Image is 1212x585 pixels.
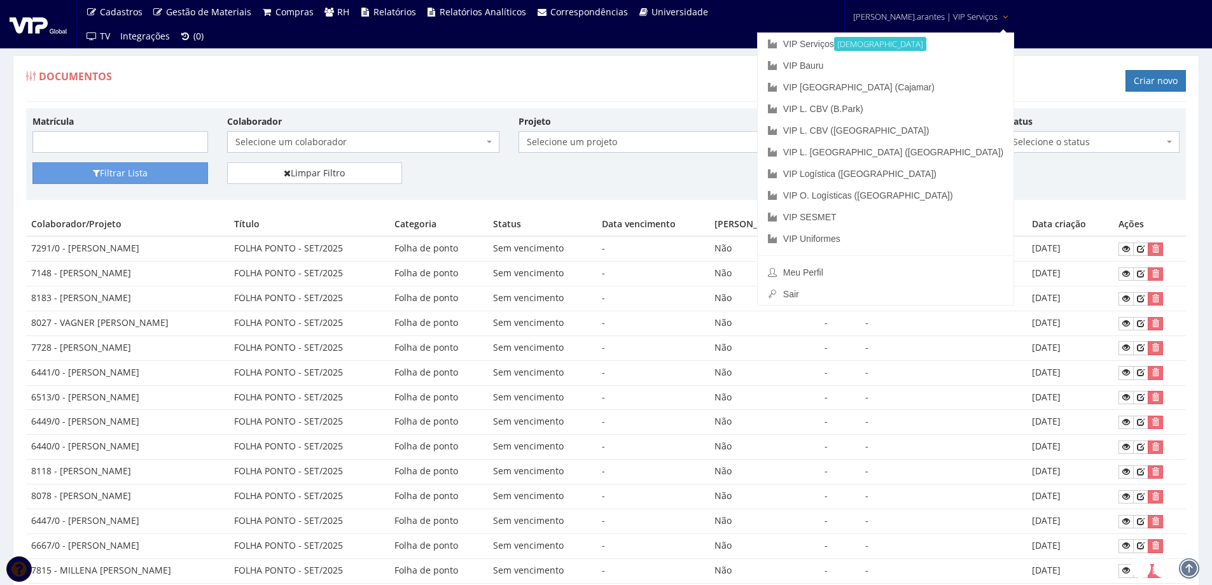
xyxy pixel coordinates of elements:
[819,335,860,360] td: -
[819,360,860,385] td: -
[32,162,208,184] button: Filtrar Lista
[597,435,709,460] td: -
[1027,385,1113,410] td: [DATE]
[26,286,229,311] td: 8183 - [PERSON_NAME]
[32,115,74,128] label: Matrícula
[860,311,1027,335] td: -
[1013,136,1164,148] span: Selecione o status
[1027,484,1113,509] td: [DATE]
[597,286,709,311] td: -
[597,460,709,484] td: -
[1027,460,1113,484] td: [DATE]
[597,484,709,509] td: -
[1027,360,1113,385] td: [DATE]
[758,228,1013,250] a: VIP Uniformes
[1027,435,1113,460] td: [DATE]
[175,24,209,48] a: (0)
[115,24,175,48] a: Integrações
[597,335,709,360] td: -
[758,33,1013,55] a: VIP Serviços[DEMOGRAPHIC_DATA]
[389,360,489,385] td: Folha de ponto
[1027,286,1113,311] td: [DATE]
[1005,115,1033,128] label: Status
[229,286,389,311] td: FOLHA PONTO - SET/2025
[227,162,403,184] a: Limpar Filtro
[709,435,819,460] td: Não
[389,509,489,533] td: Folha de ponto
[1027,213,1113,236] th: Data criação
[860,435,1027,460] td: -
[819,558,860,583] td: -
[597,311,709,335] td: -
[488,360,596,385] td: Sem vencimento
[709,286,819,311] td: Não
[229,410,389,435] td: FOLHA PONTO - SET/2025
[1027,558,1113,583] td: [DATE]
[488,236,596,261] td: Sem vencimento
[709,213,819,236] th: [PERSON_NAME]
[1027,335,1113,360] td: [DATE]
[709,460,819,484] td: Não
[758,283,1013,305] a: Sair
[488,335,596,360] td: Sem vencimento
[1113,213,1186,236] th: Ações
[860,558,1027,583] td: -
[1027,262,1113,286] td: [DATE]
[758,120,1013,141] a: VIP L. CBV ([GEOGRAPHIC_DATA])
[100,6,143,18] span: Cadastros
[488,435,596,460] td: Sem vencimento
[597,509,709,533] td: -
[758,262,1013,283] a: Meu Perfil
[819,460,860,484] td: -
[229,533,389,558] td: FOLHA PONTO - SET/2025
[389,213,489,236] th: Categoria
[275,6,314,18] span: Compras
[229,262,389,286] td: FOLHA PONTO - SET/2025
[488,509,596,533] td: Sem vencimento
[26,236,229,261] td: 7291/0 - [PERSON_NAME]
[389,435,489,460] td: Folha de ponto
[488,213,596,236] th: Status
[597,262,709,286] td: -
[26,213,229,236] th: Colaborador/Projeto
[337,6,349,18] span: RH
[26,435,229,460] td: 6440/0 - [PERSON_NAME]
[709,410,819,435] td: Não
[860,335,1027,360] td: -
[193,30,204,42] span: (0)
[389,558,489,583] td: Folha de ponto
[120,30,170,42] span: Integrações
[440,6,526,18] span: Relatórios Analíticos
[709,236,819,261] td: Não
[758,141,1013,163] a: VIP L. [GEOGRAPHIC_DATA] ([GEOGRAPHIC_DATA])
[1027,410,1113,435] td: [DATE]
[229,435,389,460] td: FOLHA PONTO - SET/2025
[651,6,708,18] span: Universidade
[229,385,389,410] td: FOLHA PONTO - SET/2025
[488,533,596,558] td: Sem vencimento
[488,385,596,410] td: Sem vencimento
[39,69,112,83] span: Documentos
[389,335,489,360] td: Folha de ponto
[26,335,229,360] td: 7728 - [PERSON_NAME]
[229,484,389,509] td: FOLHA PONTO - SET/2025
[709,360,819,385] td: Não
[834,37,926,51] small: [DEMOGRAPHIC_DATA]
[519,131,791,153] span: Selecione um projeto
[709,335,819,360] td: Não
[488,311,596,335] td: Sem vencimento
[26,460,229,484] td: 8118 - [PERSON_NAME]
[229,311,389,335] td: FOLHA PONTO - SET/2025
[860,460,1027,484] td: -
[819,533,860,558] td: -
[389,286,489,311] td: Folha de ponto
[235,136,484,148] span: Selecione um colaborador
[819,311,860,335] td: -
[26,385,229,410] td: 6513/0 - [PERSON_NAME]
[389,311,489,335] td: Folha de ponto
[597,213,709,236] th: Data vencimento
[373,6,416,18] span: Relatórios
[26,558,229,583] td: 7815 - MILLENA [PERSON_NAME]
[597,533,709,558] td: -
[229,460,389,484] td: FOLHA PONTO - SET/2025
